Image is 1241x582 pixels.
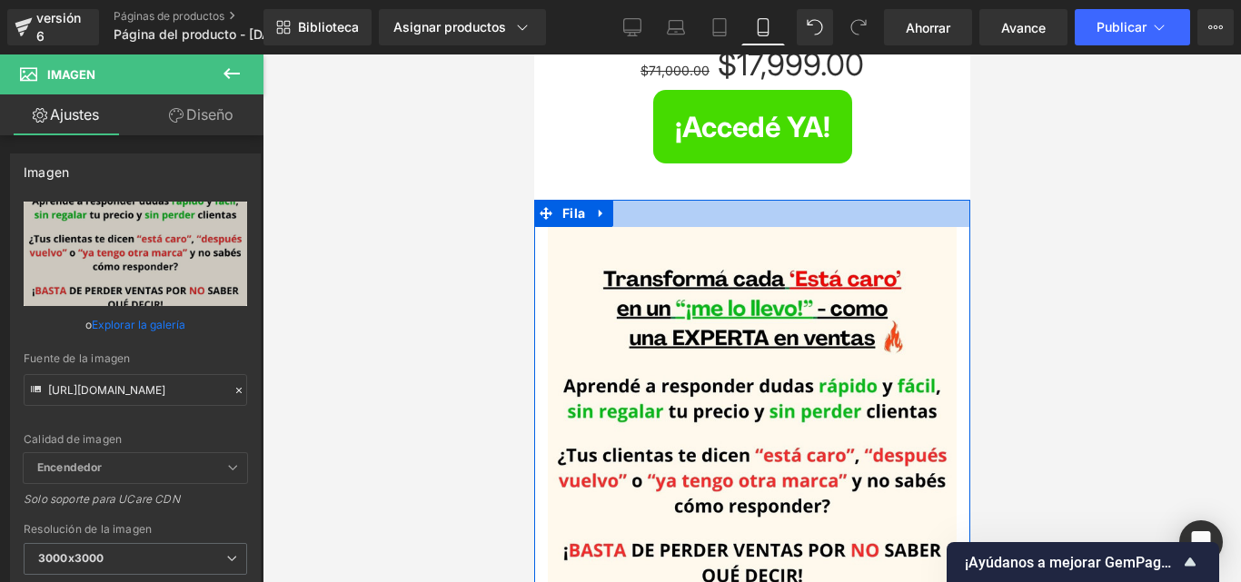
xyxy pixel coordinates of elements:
[24,164,69,180] font: Imagen
[906,20,950,35] font: Ahorrar
[741,9,785,45] a: Móvil
[965,551,1201,573] button: Mostrar encuesta - ¡Ayúdanos a mejorar GemPages!
[55,145,79,173] a: Expandir / Contraer
[186,105,233,123] font: Diseño
[47,67,95,82] font: Imagen
[38,551,104,565] font: 3000x3000
[7,9,99,45] a: versión 6
[1001,20,1046,35] font: Avance
[50,105,99,123] font: Ajustes
[611,9,654,45] a: De oficina
[28,151,51,166] font: Fila
[1075,9,1190,45] button: Publicar
[92,318,185,331] font: Explorar la galería
[37,460,102,474] font: Encendedor
[141,55,296,89] font: ¡Accedé YA!
[1179,520,1223,564] div: Abrir Intercom Messenger
[1197,9,1234,45] button: Más
[24,522,152,536] font: Resolución de la imagen
[106,8,175,24] font: $71,000.00
[24,351,130,365] font: Fuente de la imagen
[24,374,247,406] input: Enlace
[979,9,1067,45] a: Avance
[393,19,506,35] font: Asignar productos
[298,19,359,35] font: Biblioteca
[114,9,224,23] font: Páginas de productos
[24,432,122,446] font: Calidad de imagen
[797,9,833,45] button: Deshacer
[1097,19,1147,35] font: Publicar
[36,10,81,44] font: versión 6
[965,554,1180,571] font: ¡Ayúdanos a mejorar GemPages!
[24,492,180,506] font: Solo soporte para UCare CDN
[654,9,698,45] a: Computadora portátil
[698,9,741,45] a: Tableta
[119,35,318,110] button: ¡Accedé YA!
[263,9,372,45] a: Nueva Biblioteca
[114,26,346,42] font: Página del producto - [DATE] 10:50:36
[840,9,877,45] button: Rehacer
[85,318,92,331] font: o
[114,9,323,24] a: Páginas de productos
[135,94,267,135] a: Diseño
